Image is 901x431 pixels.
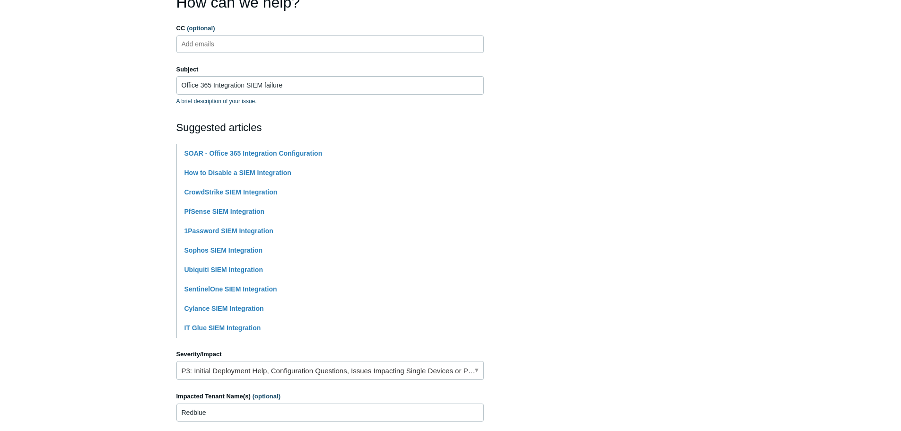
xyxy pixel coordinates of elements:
[176,120,484,135] h2: Suggested articles
[184,188,278,196] a: CrowdStrike SIEM Integration
[184,227,273,235] a: 1Password SIEM Integration
[176,97,484,106] p: A brief description of your issue.
[184,305,264,312] a: Cylance SIEM Integration
[184,324,261,332] a: IT Glue SIEM Integration
[253,393,280,400] span: (optional)
[176,24,484,33] label: CC
[187,25,215,32] span: (optional)
[184,285,277,293] a: SentinelOne SIEM Integration
[176,350,484,359] label: Severity/Impact
[176,65,484,74] label: Subject
[184,150,323,157] a: SOAR - Office 365 Integration Configuration
[176,361,484,380] a: P3: Initial Deployment Help, Configuration Questions, Issues Impacting Single Devices or Past Out...
[178,37,234,51] input: Add emails
[184,208,265,215] a: PfSense SIEM Integration
[176,392,484,401] label: Impacted Tenant Name(s)
[184,246,263,254] a: Sophos SIEM Integration
[184,169,291,176] a: How to Disable a SIEM Integration
[184,266,263,273] a: Ubiquiti SIEM Integration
